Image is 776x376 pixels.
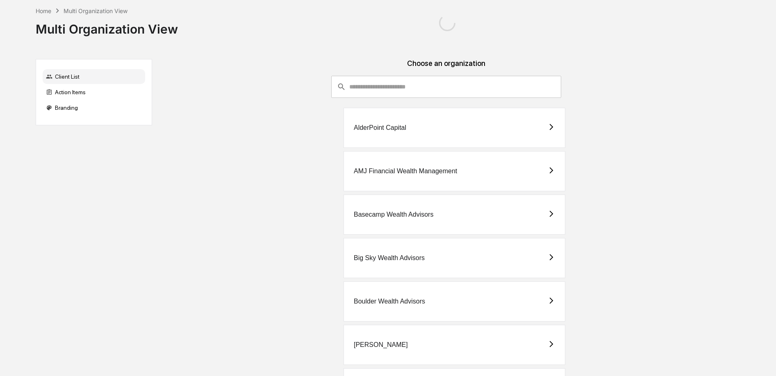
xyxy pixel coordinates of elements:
div: AMJ Financial Wealth Management [354,168,457,175]
div: Client List [43,69,145,84]
div: Big Sky Wealth Advisors [354,254,425,262]
div: Multi Organization View [64,7,127,14]
div: [PERSON_NAME] [354,341,408,349]
div: consultant-dashboard__filter-organizations-search-bar [331,76,561,98]
div: Branding [43,100,145,115]
div: AlderPoint Capital [354,124,406,131]
div: Basecamp Wealth Advisors [354,211,433,218]
div: Home [36,7,51,14]
div: Action Items [43,85,145,100]
div: Boulder Wealth Advisors [354,298,425,305]
div: Multi Organization View [36,15,178,36]
div: Choose an organization [159,59,734,76]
